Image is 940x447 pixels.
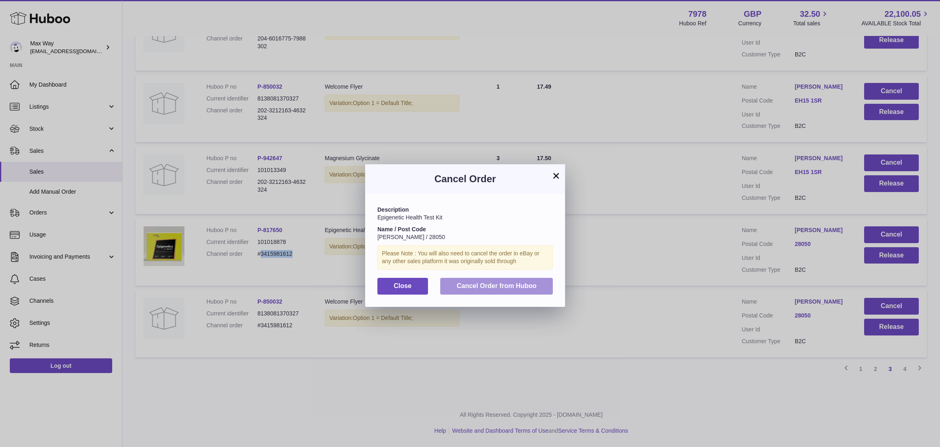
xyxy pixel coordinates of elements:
span: Epigenetic Health Test Kit [377,214,442,221]
button: × [551,171,561,181]
h3: Cancel Order [377,172,553,186]
button: Cancel Order from Huboo [440,278,553,295]
span: [PERSON_NAME] / 28050 [377,234,445,240]
strong: Description [377,206,409,213]
span: Close [394,282,412,289]
strong: Name / Post Code [377,226,426,232]
div: Please Note : You will also need to cancel the order in eBay or any other sales platform it was o... [377,245,553,270]
button: Close [377,278,428,295]
span: Cancel Order from Huboo [457,282,537,289]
